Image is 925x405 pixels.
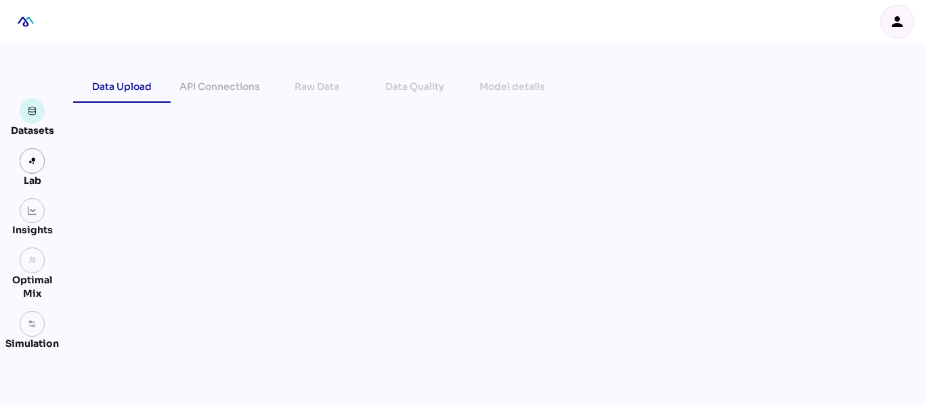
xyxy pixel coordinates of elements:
div: API Connections [179,78,260,95]
div: Model details [479,78,545,95]
div: Raw Data [295,78,339,95]
i: person [889,14,905,30]
div: Simulation [5,337,59,350]
img: data.svg [28,106,37,116]
img: lab.svg [28,156,37,166]
div: Insights [12,223,53,237]
div: Datasets [11,124,54,137]
div: Lab [18,174,47,187]
img: graph.svg [28,206,37,216]
div: Data Upload [92,78,152,95]
div: Optimal Mix [5,273,59,300]
img: settings.svg [28,319,37,329]
i: grain [28,256,37,265]
div: Data Quality [385,78,444,95]
div: mediaROI [11,7,41,37]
